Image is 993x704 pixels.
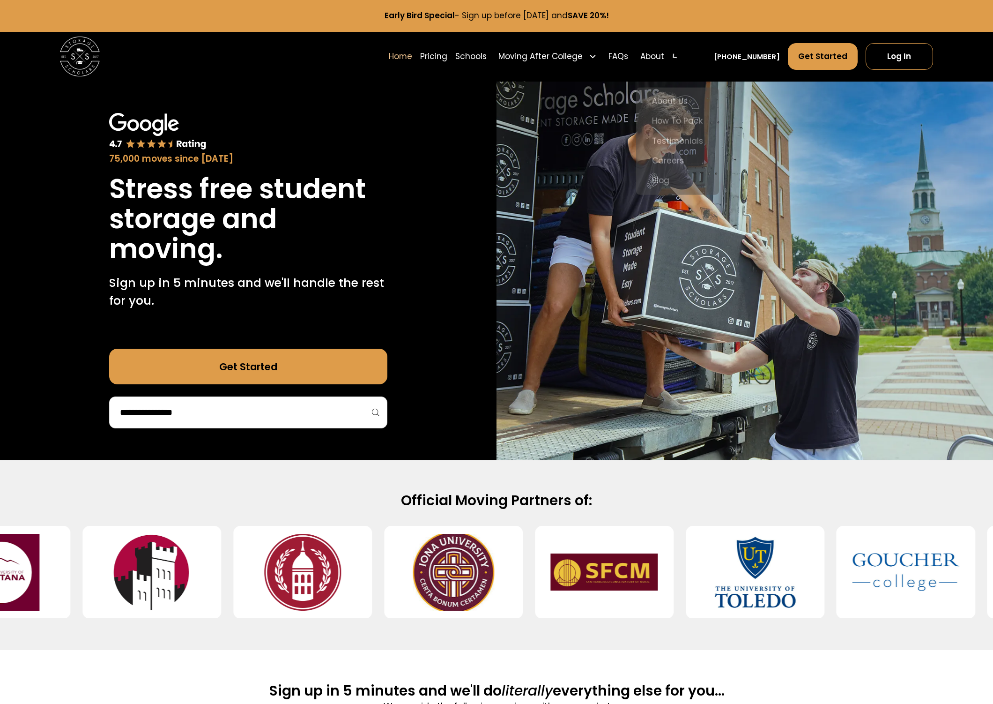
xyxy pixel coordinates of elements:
[109,152,387,166] div: 75,000 moves since [DATE]
[608,43,628,70] a: FAQs
[640,151,715,171] a: Careers
[551,534,658,611] img: San Francisco Conservatory of Music
[495,43,601,70] div: Moving After College
[109,349,387,384] a: Get Started
[502,681,553,700] span: literally
[640,171,715,191] a: Blog
[60,37,100,76] img: Storage Scholars main logo
[109,113,207,150] img: Google 4.7 star rating
[640,131,715,151] a: Testimonials
[179,492,814,510] h2: Official Moving Partners of:
[385,10,455,21] strong: Early Bird Special
[866,43,933,70] a: Log In
[249,534,356,611] img: Southern Virginia University
[496,82,993,460] img: Storage Scholars makes moving and storage easy.
[636,43,682,70] div: About
[640,112,715,131] a: How To Pack
[636,88,719,195] nav: About
[640,91,715,111] a: About Us
[498,51,583,62] div: Moving After College
[455,43,487,70] a: Schools
[640,51,664,62] div: About
[400,534,507,611] img: Iona University
[389,43,412,70] a: Home
[109,274,387,309] p: Sign up in 5 minutes and we'll handle the rest for you.
[109,174,387,264] h1: Stress free student storage and moving.
[714,52,780,62] a: [PHONE_NUMBER]
[788,43,858,70] a: Get Started
[568,10,609,21] strong: SAVE 20%!
[420,43,447,70] a: Pricing
[98,534,206,611] img: Manhattanville University
[702,534,809,611] img: University of Toledo
[852,534,960,611] img: Goucher College
[385,10,609,21] a: Early Bird Special- Sign up before [DATE] andSAVE 20%!
[269,682,725,700] h2: Sign up in 5 minutes and we'll do everything else for you...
